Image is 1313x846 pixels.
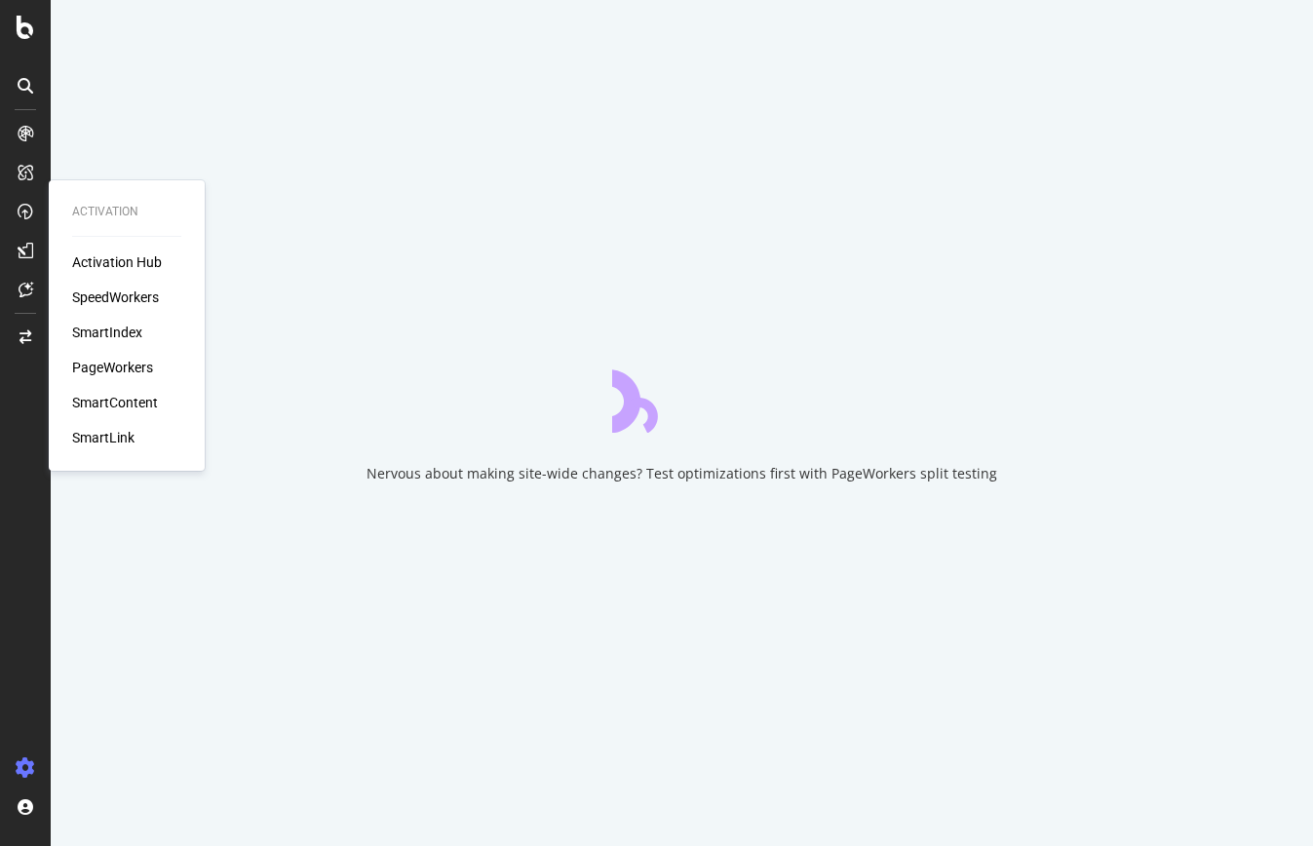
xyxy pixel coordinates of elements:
div: animation [612,363,753,433]
a: SpeedWorkers [72,288,159,307]
div: Nervous about making site-wide changes? Test optimizations first with PageWorkers split testing [367,464,997,483]
a: Activation Hub [72,252,162,272]
a: SmartLink [72,428,135,447]
a: SmartContent [72,393,158,412]
a: SmartIndex [72,323,142,342]
a: PageWorkers [72,358,153,377]
div: Activation [72,204,181,220]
